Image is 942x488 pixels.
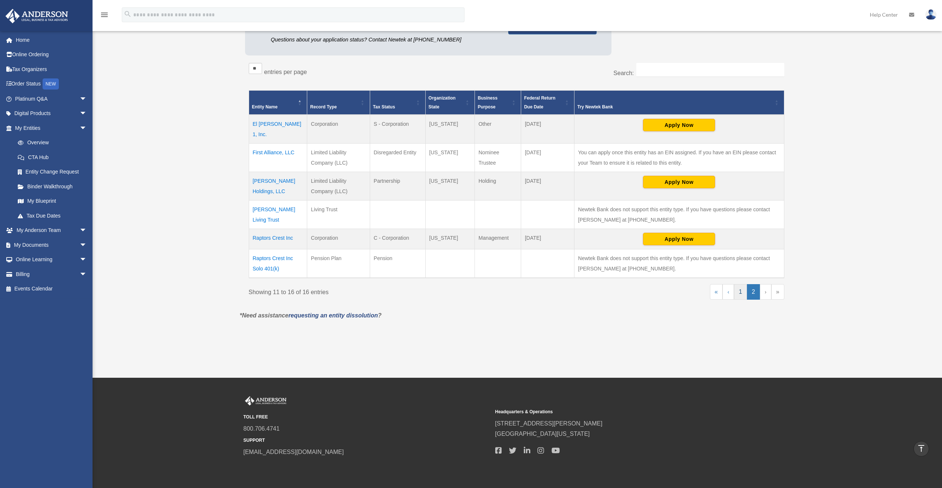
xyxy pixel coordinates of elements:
td: First Alliance, LLC [249,143,307,172]
td: S - Corporation [370,115,425,144]
small: SUPPORT [244,437,490,444]
p: Questions about your application status? Contact Newtek at [PHONE_NUMBER] [271,35,497,44]
a: [STREET_ADDRESS][PERSON_NAME] [495,420,603,427]
a: 800.706.4741 [244,425,280,432]
a: Last [771,284,784,300]
div: NEW [43,78,59,90]
label: entries per page [264,69,307,75]
td: [DATE] [521,229,574,249]
a: [GEOGRAPHIC_DATA][US_STATE] [495,431,590,437]
span: arrow_drop_down [80,238,94,253]
button: Apply Now [643,176,715,188]
a: menu [100,13,109,19]
a: My Anderson Teamarrow_drop_down [5,223,98,238]
td: [US_STATE] [425,172,475,200]
td: Newtek Bank does not support this entity type. If you have questions please contact [PERSON_NAME]... [574,200,784,229]
a: Binder Walkthrough [10,179,94,194]
th: Organization State: Activate to sort [425,90,475,115]
td: Raptors Crest Inc [249,229,307,249]
a: Platinum Q&Aarrow_drop_down [5,91,98,106]
th: Tax Status: Activate to sort [370,90,425,115]
span: arrow_drop_down [80,91,94,107]
td: Pension [370,249,425,278]
a: Tax Due Dates [10,208,94,223]
td: Newtek Bank does not support this entity type. If you have questions please contact [PERSON_NAME]... [574,249,784,278]
i: menu [100,10,109,19]
a: My Entitiesarrow_drop_down [5,121,94,135]
a: Entity Change Request [10,165,94,179]
td: [US_STATE] [425,143,475,172]
th: Record Type: Activate to sort [307,90,370,115]
span: arrow_drop_down [80,106,94,121]
a: CTA Hub [10,150,94,165]
a: Billingarrow_drop_down [5,267,98,282]
a: Online Learningarrow_drop_down [5,252,98,267]
td: C - Corporation [370,229,425,249]
td: Partnership [370,172,425,200]
td: [US_STATE] [425,115,475,144]
td: Disregarded Entity [370,143,425,172]
th: Try Newtek Bank : Activate to sort [574,90,784,115]
td: Limited Liability Company (LLC) [307,172,370,200]
span: arrow_drop_down [80,267,94,282]
span: arrow_drop_down [80,223,94,238]
span: Federal Return Due Date [524,95,556,110]
td: Living Trust [307,200,370,229]
img: User Pic [925,9,936,20]
td: Corporation [307,115,370,144]
td: El [PERSON_NAME] 1, Inc. [249,115,307,144]
a: My Documentsarrow_drop_down [5,238,98,252]
td: Management [475,229,521,249]
td: Other [475,115,521,144]
span: Organization State [429,95,456,110]
button: Apply Now [643,119,715,131]
i: vertical_align_top [917,444,926,453]
a: Online Ordering [5,47,98,62]
th: Business Purpose: Activate to sort [475,90,521,115]
td: You can apply once this entity has an EIN assigned. If you have an EIN please contact your Team t... [574,143,784,172]
a: Tax Organizers [5,62,98,77]
td: Pension Plan [307,249,370,278]
a: [EMAIL_ADDRESS][DOMAIN_NAME] [244,449,344,455]
small: TOLL FREE [244,413,490,421]
a: First [710,284,723,300]
th: Federal Return Due Date: Activate to sort [521,90,574,115]
button: Apply Now [643,233,715,245]
a: Digital Productsarrow_drop_down [5,106,98,121]
a: requesting an entity dissolution [288,312,378,319]
a: 2 [747,284,760,300]
span: arrow_drop_down [80,121,94,136]
span: Business Purpose [478,95,497,110]
td: [DATE] [521,143,574,172]
td: Limited Liability Company (LLC) [307,143,370,172]
em: *Need assistance ? [240,312,382,319]
div: Showing 11 to 16 of 16 entries [249,284,511,297]
a: Home [5,33,98,47]
a: Previous [723,284,734,300]
img: Anderson Advisors Platinum Portal [3,9,70,23]
td: Raptors Crest Inc Solo 401(k) [249,249,307,278]
div: Try Newtek Bank [577,102,773,111]
th: Entity Name: Activate to invert sorting [249,90,307,115]
span: Entity Name [252,104,278,110]
small: Headquarters & Operations [495,408,742,416]
span: arrow_drop_down [80,252,94,267]
td: [DATE] [521,172,574,200]
td: [PERSON_NAME] Holdings, LLC [249,172,307,200]
td: [PERSON_NAME] Living Trust [249,200,307,229]
a: Events Calendar [5,282,98,296]
td: Corporation [307,229,370,249]
span: Record Type [310,104,337,110]
a: 1 [734,284,747,300]
td: Holding [475,172,521,200]
label: Search: [613,70,634,76]
span: Tax Status [373,104,395,110]
a: My Blueprint [10,194,94,209]
a: Overview [10,135,91,150]
i: search [124,10,132,18]
a: Order StatusNEW [5,77,98,92]
img: Anderson Advisors Platinum Portal [244,396,288,406]
td: Nominee Trustee [475,143,521,172]
td: [DATE] [521,115,574,144]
